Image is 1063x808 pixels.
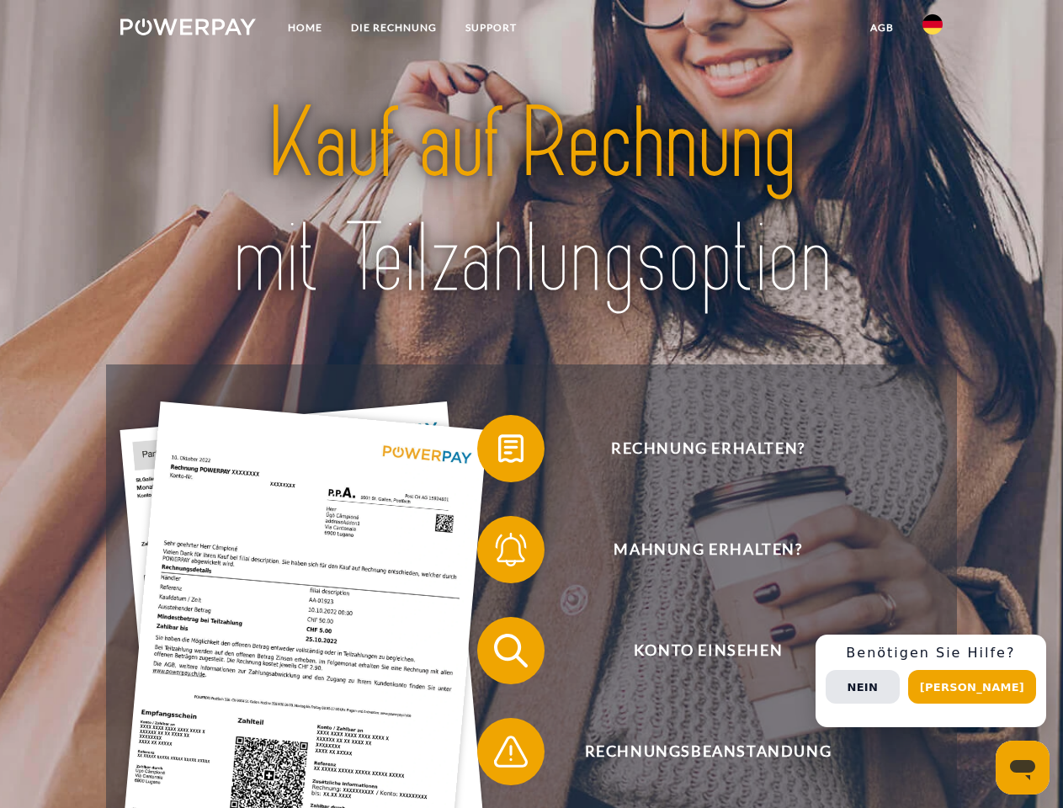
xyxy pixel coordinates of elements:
button: Mahnung erhalten? [477,516,915,583]
button: Rechnungsbeanstandung [477,718,915,785]
span: Konto einsehen [502,617,914,684]
img: qb_search.svg [490,630,532,672]
button: Konto einsehen [477,617,915,684]
img: de [922,14,943,35]
a: SUPPORT [451,13,531,43]
h3: Benötigen Sie Hilfe? [826,645,1036,662]
a: DIE RECHNUNG [337,13,451,43]
img: qb_bill.svg [490,428,532,470]
span: Rechnung erhalten? [502,415,914,482]
iframe: Schaltfläche zum Öffnen des Messaging-Fensters [996,741,1050,795]
button: Nein [826,670,900,704]
button: Rechnung erhalten? [477,415,915,482]
span: Rechnungsbeanstandung [502,718,914,785]
img: logo-powerpay-white.svg [120,19,256,35]
a: Home [274,13,337,43]
div: Schnellhilfe [816,635,1046,727]
a: agb [856,13,908,43]
img: title-powerpay_de.svg [161,81,902,322]
img: qb_bell.svg [490,529,532,571]
button: [PERSON_NAME] [908,670,1036,704]
img: qb_warning.svg [490,731,532,773]
span: Mahnung erhalten? [502,516,914,583]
